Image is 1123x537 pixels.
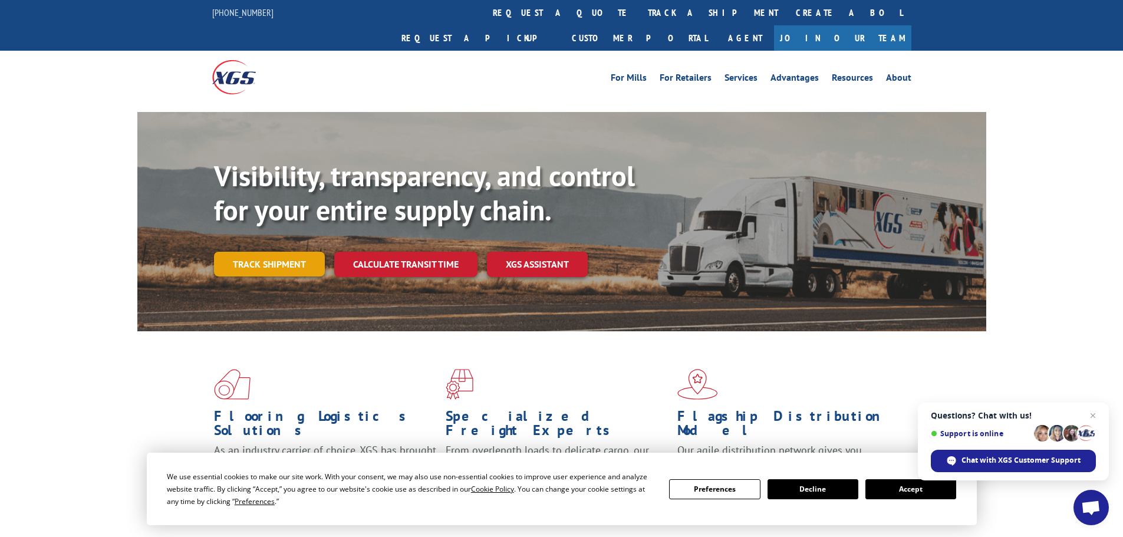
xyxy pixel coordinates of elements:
span: Cookie Policy [471,484,514,494]
span: Preferences [235,496,275,506]
button: Preferences [669,479,760,499]
a: Services [724,73,758,86]
a: For Mills [611,73,647,86]
a: Resources [832,73,873,86]
span: Questions? Chat with us! [931,411,1096,420]
span: Our agile distribution network gives you nationwide inventory management on demand. [677,443,894,471]
a: XGS ASSISTANT [487,252,588,277]
a: About [886,73,911,86]
div: Cookie Consent Prompt [147,453,977,525]
a: [PHONE_NUMBER] [212,6,274,18]
h1: Flooring Logistics Solutions [214,409,437,443]
div: Open chat [1073,490,1109,525]
p: From overlength loads to delicate cargo, our experienced staff knows the best way to move your fr... [446,443,668,496]
b: Visibility, transparency, and control for your entire supply chain. [214,157,635,228]
h1: Flagship Distribution Model [677,409,900,443]
a: Customer Portal [563,25,716,51]
img: xgs-icon-focused-on-flooring-red [446,369,473,400]
span: Close chat [1086,408,1100,423]
a: Advantages [770,73,819,86]
img: xgs-icon-total-supply-chain-intelligence-red [214,369,251,400]
span: As an industry carrier of choice, XGS has brought innovation and dedication to flooring logistics... [214,443,436,485]
div: We use essential cookies to make our site work. With your consent, we may also use non-essential ... [167,470,655,508]
div: Chat with XGS Customer Support [931,450,1096,472]
a: Agent [716,25,774,51]
a: Track shipment [214,252,325,276]
span: Support is online [931,429,1030,438]
img: xgs-icon-flagship-distribution-model-red [677,369,718,400]
a: For Retailers [660,73,712,86]
button: Decline [768,479,858,499]
span: Chat with XGS Customer Support [961,455,1081,466]
button: Accept [865,479,956,499]
h1: Specialized Freight Experts [446,409,668,443]
a: Request a pickup [393,25,563,51]
a: Calculate transit time [334,252,477,277]
a: Join Our Team [774,25,911,51]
